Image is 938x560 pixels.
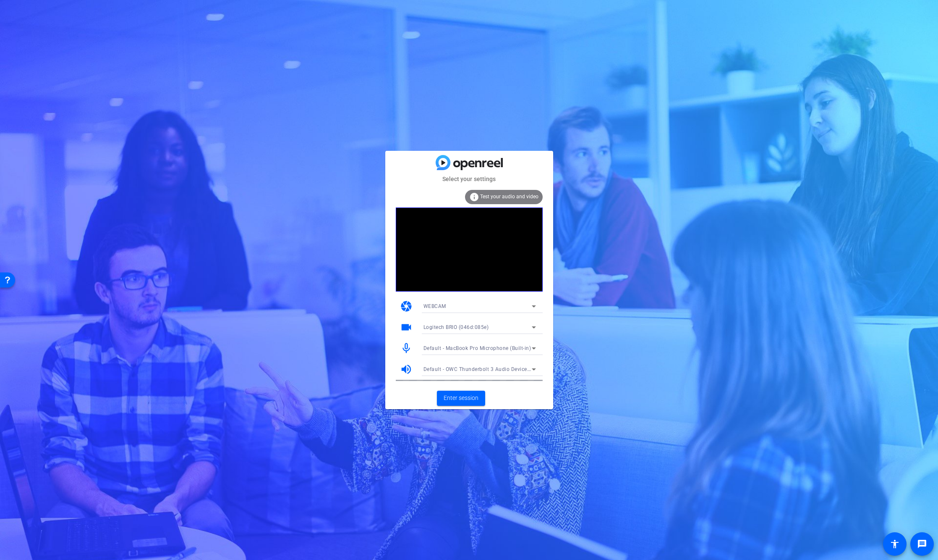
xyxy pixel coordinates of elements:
[436,155,503,170] img: blue-gradient.svg
[437,391,485,406] button: Enter session
[423,365,559,372] span: Default - OWC Thunderbolt 3 Audio Device (1e91:4001)
[423,345,531,351] span: Default - MacBook Pro Microphone (Built-in)
[917,539,927,549] mat-icon: message
[400,342,413,355] mat-icon: mic_none
[480,194,538,200] span: Test your audio and video
[423,324,489,330] span: Logitech BRIO (046d:085e)
[469,192,479,202] mat-icon: info
[400,363,413,376] mat-icon: volume_up
[423,303,446,309] span: WEBCAM
[890,539,900,549] mat-icon: accessibility
[444,394,478,402] span: Enter session
[385,174,553,184] mat-card-subtitle: Select your settings
[400,321,413,334] mat-icon: videocam
[400,300,413,313] mat-icon: camera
